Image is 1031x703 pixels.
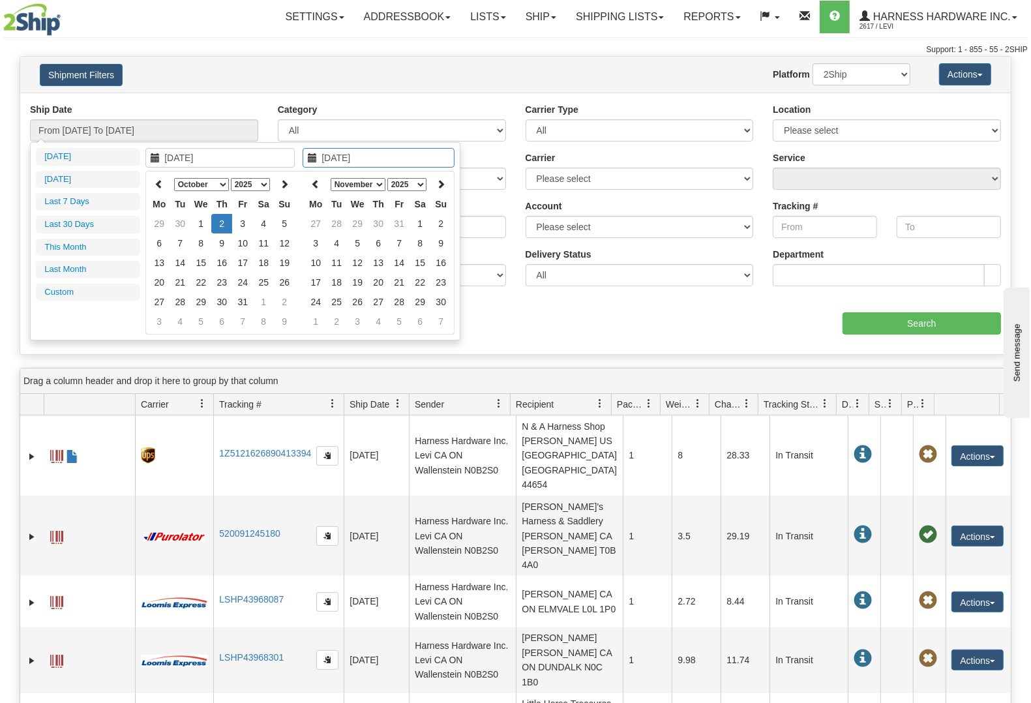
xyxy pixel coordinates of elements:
[25,654,38,667] a: Expand
[410,253,430,273] td: 15
[305,292,326,312] td: 24
[460,1,515,33] a: Lists
[623,576,672,627] td: 1
[211,214,232,233] td: 2
[219,448,311,458] a: 1Z5121626890413394
[344,496,409,576] td: [DATE]
[672,576,721,627] td: 2.72
[368,292,389,312] td: 27
[526,200,562,213] label: Account
[846,393,869,415] a: Delivery Status filter column settings
[773,216,877,238] input: From
[623,496,672,576] td: 1
[149,292,170,312] td: 27
[326,273,347,292] td: 18
[326,233,347,253] td: 4
[149,312,170,331] td: 3
[326,214,347,233] td: 28
[66,444,79,465] a: Commercial Invoice
[211,312,232,331] td: 6
[516,576,623,627] td: [PERSON_NAME] CA ON ELMVALE L0L 1P0
[316,650,338,670] button: Copy to clipboard
[870,11,1011,22] span: Harness Hardware Inc.
[854,591,872,610] span: In Transit
[773,248,824,261] label: Department
[859,20,957,33] span: 2617 / Levi
[715,398,742,411] span: Charge
[211,233,232,253] td: 9
[347,273,368,292] td: 19
[850,1,1027,33] a: Harness Hardware Inc. 2617 / Levi
[36,284,140,301] li: Custom
[170,253,190,273] td: 14
[211,292,232,312] td: 30
[253,253,274,273] td: 18
[190,194,211,214] th: We
[409,496,516,576] td: Harness Hardware Inc. Levi CA ON Wallenstein N0B2S0
[219,594,284,605] a: LSHP43968087
[36,261,140,278] li: Last Month
[919,591,937,610] span: Pickup Not Assigned
[389,233,410,253] td: 7
[389,292,410,312] td: 28
[516,627,623,693] td: [PERSON_NAME] [PERSON_NAME] CA ON DUNDALK N0C 1B0
[326,312,347,331] td: 2
[305,214,326,233] td: 27
[623,415,672,496] td: 1
[274,253,295,273] td: 19
[36,193,140,211] li: Last 7 Days
[951,445,1004,466] button: Actions
[190,233,211,253] td: 8
[190,312,211,331] td: 5
[354,1,461,33] a: Addressbook
[20,368,1011,394] div: grid grouping header
[430,312,451,331] td: 7
[430,273,451,292] td: 23
[409,576,516,627] td: Harness Hardware Inc. Levi CA ON Wallenstein N0B2S0
[141,532,207,542] img: 11 - Purolator
[347,214,368,233] td: 29
[347,292,368,312] td: 26
[347,253,368,273] td: 12
[687,393,709,415] a: Weight filter column settings
[854,526,872,544] span: In Transit
[951,591,1004,612] button: Actions
[316,446,338,466] button: Copy to clipboard
[219,528,280,539] a: 520091245180
[430,292,451,312] td: 30
[149,214,170,233] td: 29
[40,64,123,86] button: Shipment Filters
[879,393,901,415] a: Shipment Issues filter column settings
[919,445,937,464] span: Pickup Not Assigned
[274,233,295,253] td: 12
[219,652,284,663] a: LSHP43968301
[170,292,190,312] td: 28
[170,312,190,331] td: 4
[430,233,451,253] td: 9
[842,398,853,411] span: Delivery Status
[907,398,918,411] span: Pickup Status
[516,1,566,33] a: Ship
[410,292,430,312] td: 29
[368,273,389,292] td: 20
[516,415,623,496] td: N & A Harness Shop [PERSON_NAME] US [GEOGRAPHIC_DATA] [GEOGRAPHIC_DATA] 44654
[368,214,389,233] td: 30
[3,3,61,36] img: logo2617.jpg
[368,312,389,331] td: 4
[170,233,190,253] td: 7
[253,194,274,214] th: Sa
[25,450,38,463] a: Expand
[389,253,410,273] td: 14
[617,398,644,411] span: Packages
[253,214,274,233] td: 4
[326,253,347,273] td: 11
[50,525,63,546] a: Label
[253,292,274,312] td: 1
[232,292,253,312] td: 31
[674,1,750,33] a: Reports
[410,233,430,253] td: 8
[190,273,211,292] td: 22
[409,415,516,496] td: Harness Hardware Inc. Levi CA ON Wallenstein N0B2S0
[387,393,409,415] a: Ship Date filter column settings
[347,312,368,331] td: 3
